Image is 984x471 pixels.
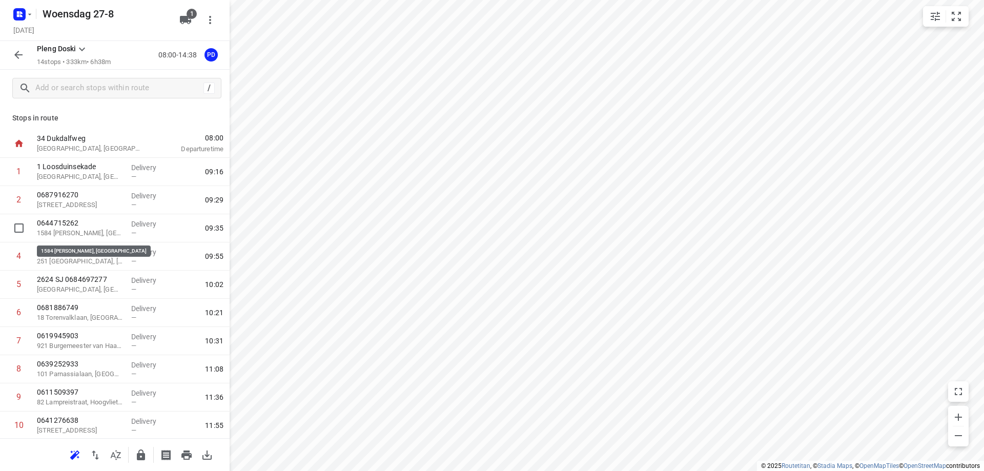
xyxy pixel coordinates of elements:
div: PD [204,48,218,62]
span: Download route [197,449,217,459]
div: 1 [16,167,21,176]
span: Print shipping labels [156,449,176,459]
span: — [131,342,136,350]
span: 08:00 [156,133,223,143]
p: Departure time [156,144,223,154]
p: 0648096006 [37,246,123,256]
p: Delivery [131,162,169,173]
span: 1 [187,9,197,19]
p: 921 Burgemeester van Haarenlaan, [GEOGRAPHIC_DATA] [37,341,123,351]
p: 0639252933 [37,359,123,369]
span: — [131,201,136,209]
div: 7 [16,336,21,345]
button: Lock route [131,445,151,465]
span: — [131,426,136,434]
p: 0619945903 [37,331,123,341]
span: — [131,314,136,321]
p: [GEOGRAPHIC_DATA], [GEOGRAPHIC_DATA] [37,144,143,154]
button: Map settings [925,6,946,27]
p: 14 stops • 333km • 6h38m [37,57,111,67]
p: [GEOGRAPHIC_DATA], [GEOGRAPHIC_DATA] [37,284,123,295]
span: Assigned to Pleng Doski [201,50,221,59]
p: [GEOGRAPHIC_DATA], [GEOGRAPHIC_DATA] [37,172,123,182]
p: Stops in route [12,113,217,124]
a: OpenMapTiles [859,462,899,469]
span: Reoptimize route [65,449,85,459]
p: 251 Poptahof Noord, Delft [37,256,123,267]
p: Delivery [131,303,169,314]
p: 1584 [PERSON_NAME], [GEOGRAPHIC_DATA] [37,228,123,238]
p: 0644715262 [37,218,123,228]
p: Delivery [131,247,169,257]
p: 0611509397 [37,387,123,397]
div: / [203,83,215,94]
span: — [131,398,136,406]
p: Delivery [131,275,169,285]
div: 10 [14,420,24,430]
span: 09:35 [205,223,223,233]
div: 8 [16,364,21,374]
span: 11:08 [205,364,223,374]
button: PD [201,45,221,65]
p: Delivery [131,360,169,370]
span: — [131,173,136,180]
span: 09:16 [205,167,223,177]
span: Select [9,218,29,238]
span: — [131,229,136,237]
span: 11:55 [205,420,223,431]
span: 11:36 [205,392,223,402]
div: small contained button group [923,6,969,27]
p: 0641276638 [37,415,123,425]
span: — [131,257,136,265]
li: © 2025 , © , © © contributors [761,462,980,469]
div: 4 [16,251,21,261]
p: 0687916270 [37,190,123,200]
p: Delivery [131,332,169,342]
span: — [131,285,136,293]
div: 6 [16,308,21,317]
p: 82 Lampreistraat, Hoogvliet [GEOGRAPHIC_DATA] [37,397,123,407]
button: More [200,10,220,30]
p: 08:00-14:38 [158,50,201,60]
h5: Woensdag 27-8 [38,6,171,22]
h5: [DATE] [9,24,38,36]
p: Delivery [131,191,169,201]
span: 09:29 [205,195,223,205]
p: Pleng Doski [37,44,76,54]
p: 0681886749 [37,302,123,313]
span: 10:21 [205,308,223,318]
p: [STREET_ADDRESS] [37,425,123,436]
a: Routetitan [782,462,810,469]
p: 61 Leggelostraat, Den Haag [37,200,123,210]
input: Add or search stops within route [35,80,203,96]
a: OpenStreetMap [904,462,946,469]
div: 2 [16,195,21,204]
span: 09:55 [205,251,223,261]
p: 101 Parnassialaan, [GEOGRAPHIC_DATA] [37,369,123,379]
button: 1 [175,10,196,30]
div: 9 [16,392,21,402]
p: Delivery [131,219,169,229]
a: Stadia Maps [817,462,852,469]
button: Fit zoom [946,6,967,27]
p: 34 Dukdalfweg [37,133,143,144]
p: Delivery [131,416,169,426]
div: 5 [16,279,21,289]
p: 1 Loosduinsekade [37,161,123,172]
p: Delivery [131,388,169,398]
span: 10:31 [205,336,223,346]
p: 2624 SJ 0684697277 [37,274,123,284]
p: 18 Torenvalklaan, Vlaardingen [37,313,123,323]
span: Reverse route [85,449,106,459]
span: 10:02 [205,279,223,290]
span: — [131,370,136,378]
